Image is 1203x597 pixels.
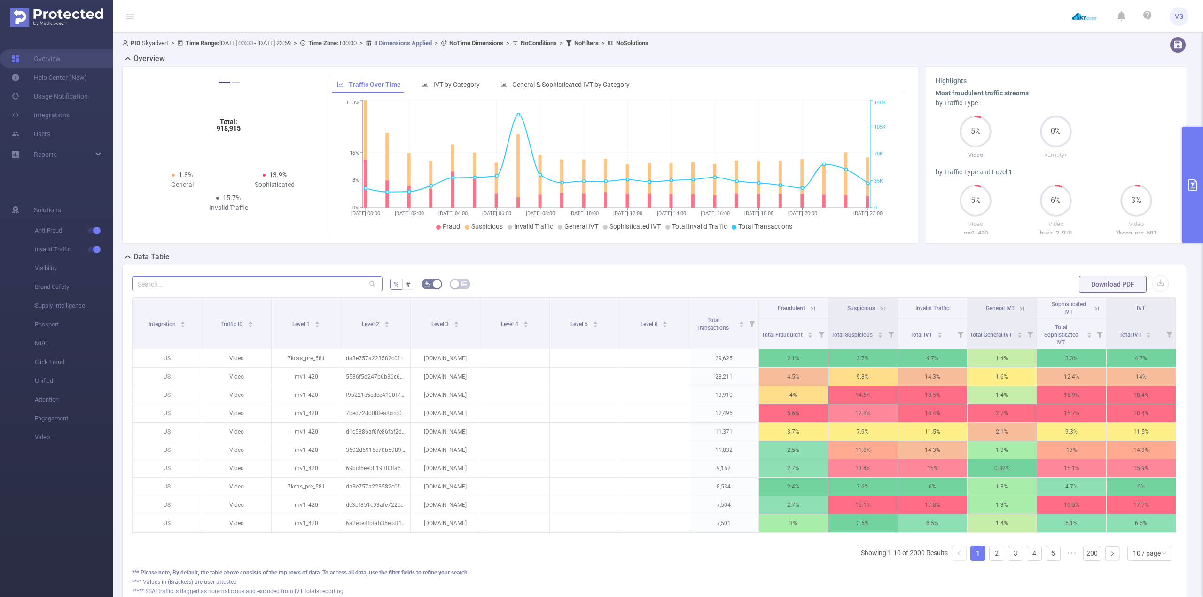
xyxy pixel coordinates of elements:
[884,319,898,349] i: Filter menu
[341,423,410,441] p: d1c5886af6fe86faf2d8ea9de1241899
[269,171,287,178] span: 13.9%
[564,223,598,230] span: General IVT
[202,386,271,404] p: Video
[179,171,193,178] span: 1.8%
[663,324,668,326] i: icon: caret-down
[968,478,1037,496] p: 1.3%
[180,320,186,326] div: Sort
[739,320,744,326] div: Sort
[689,349,758,367] p: 29,625
[425,281,430,287] i: icon: bg-colors
[1119,332,1143,338] span: Total IVT
[968,459,1037,477] p: 0.82%
[762,332,804,338] span: Total Fraudulent
[219,82,230,83] button: 1
[168,39,177,47] span: >
[11,106,70,124] a: Integrations
[662,320,668,326] div: Sort
[133,441,202,459] p: JS
[454,324,459,326] i: icon: caret-down
[759,349,828,367] p: 2.1%
[759,386,828,404] p: 4%
[272,368,341,386] p: mv1_420
[202,404,271,422] p: Video
[314,320,320,326] div: Sort
[453,320,459,326] div: Sort
[593,324,598,326] i: icon: caret-down
[1064,546,1079,561] span: •••
[349,81,401,88] span: Traffic Over Time
[341,441,410,459] p: 3692d5916e70b59898c78838e5ceee95
[220,118,237,125] tspan: Total:
[133,386,202,404] p: JS
[828,349,898,367] p: 2.7%
[202,441,271,459] p: Video
[1037,459,1106,477] p: 15.1%
[35,240,113,259] span: Invalid Traffic
[557,39,566,47] span: >
[341,459,410,477] p: 69bcf5eeb819383fa59dcb22d1a94e48
[1093,319,1106,349] i: Filter menu
[898,441,967,459] p: 14.3%
[411,368,480,386] p: [DOMAIN_NAME]
[272,441,341,459] p: mv1_420
[272,404,341,422] p: mv1_420
[35,296,113,315] span: Supply Intelligence
[11,68,87,87] a: Help Center (New)
[1037,368,1106,386] p: 12.4%
[35,259,113,278] span: Visibility
[1096,219,1176,229] p: Video
[352,178,359,184] tspan: 8%
[272,459,341,477] p: mv1_420
[1027,546,1041,560] a: 4
[1133,546,1161,560] div: 10 / page
[1008,546,1023,560] a: 3
[759,423,828,441] p: 3.7%
[411,459,480,477] p: [DOMAIN_NAME]
[898,478,967,496] p: 6%
[351,210,380,217] tspan: [DATE] 00:00
[411,478,480,496] p: [DOMAIN_NAME]
[411,349,480,367] p: [DOMAIN_NAME]
[1107,459,1176,477] p: 15.9%
[759,404,828,422] p: 5.6%
[968,368,1037,386] p: 1.6%
[968,441,1037,459] p: 1.3%
[898,368,967,386] p: 14.3%
[438,210,468,217] tspan: [DATE] 04:00
[1044,324,1078,346] span: Total Sophisticated IVT
[689,386,758,404] p: 13,910
[874,151,883,157] tspan: 70K
[1086,331,1092,333] i: icon: caret-up
[202,349,271,367] p: Video
[937,331,943,333] i: icon: caret-up
[936,150,1016,160] p: Video
[815,319,828,349] i: Filter menu
[1086,331,1092,336] div: Sort
[663,320,668,323] i: icon: caret-up
[744,210,773,217] tspan: [DATE] 18:00
[877,331,883,333] i: icon: caret-up
[828,478,898,496] p: 3.6%
[341,386,410,404] p: f9b221e5cdec4130f79b98db39eb4699
[133,496,202,514] p: JS
[34,201,61,219] span: Solutions
[422,81,428,88] i: icon: bar-chart
[454,320,459,323] i: icon: caret-up
[874,178,883,184] tspan: 35K
[599,39,608,47] span: >
[232,82,240,83] button: 2
[148,321,177,327] span: Integration
[1146,331,1151,336] div: Sort
[180,324,186,326] i: icon: caret-down
[689,368,758,386] p: 28,211
[11,49,61,68] a: Overview
[936,219,1016,229] p: Video
[874,100,886,106] tspan: 140K
[1016,219,1096,229] p: Video
[1052,301,1086,315] span: Sophisticated IVT
[248,320,253,326] div: Sort
[384,320,390,323] i: icon: caret-up
[1017,334,1022,337] i: icon: caret-down
[936,76,1176,86] h3: Highlights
